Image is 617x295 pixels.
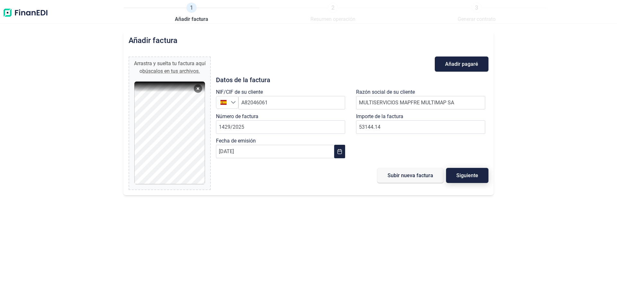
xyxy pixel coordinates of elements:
label: Razón social de su cliente [356,88,415,96]
button: Subir nueva factura [377,168,443,183]
h2: Añadir factura [129,36,177,45]
label: Número de factura [216,113,258,120]
span: Siguiente [456,173,478,178]
span: 1 [186,3,197,13]
label: NIF/CIF de su cliente [216,88,263,96]
button: Siguiente [446,168,488,183]
label: Importe de la factura [356,113,403,120]
div: Arrastra y suelta tu factura aquí o [132,60,208,75]
input: DD/MM/YYYY [216,145,334,158]
img: Logo de aplicación [3,3,48,23]
button: Añadir pagaré [435,56,488,72]
div: Seleccione un país [231,96,238,108]
span: Añadir factura [175,15,208,23]
img: ES [220,99,227,105]
h3: Datos de la factura [216,77,488,83]
span: Subir nueva factura [388,173,433,178]
span: búscalos en tus archivos. [142,68,200,74]
label: Fecha de emisión [216,137,256,145]
a: 1Añadir factura [175,3,208,23]
span: Añadir pagaré [445,62,478,66]
button: Choose Date [334,145,345,158]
